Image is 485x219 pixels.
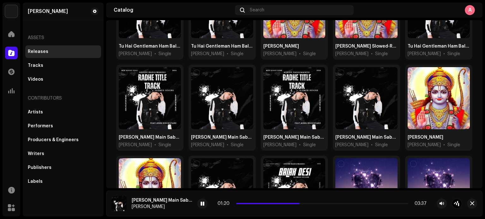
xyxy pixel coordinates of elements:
span: • [443,51,445,57]
div: Single [303,142,316,148]
div: Videos [28,77,43,82]
span: • [371,142,373,148]
span: Ashish RaghuWanshi [263,142,296,148]
re-m-nav-item: Labels [25,175,101,188]
re-m-nav-item: Releases [25,45,101,58]
span: Ashish RaghuWanshi [191,142,224,148]
div: Jai Shri Ram Slowed-Reverb [335,43,398,49]
div: Dill Main Sabke Basa Hu Slowed-Reverb [119,134,181,141]
re-m-nav-item: Artists [25,106,101,118]
div: Ashish RaghuWanshi [28,9,68,14]
div: Tracks [28,63,43,68]
div: Releases [28,49,48,54]
div: Single [303,51,316,57]
re-m-nav-item: Writers [25,147,101,160]
span: Ashish RaghuWanshi [408,142,441,148]
span: • [299,142,301,148]
span: Ashish RaghuWanshi [119,142,152,148]
span: Ashish RaghuWanshi [408,51,441,57]
span: Ashish RaghuWanshi [335,51,368,57]
div: A [465,5,475,15]
span: • [227,142,228,148]
div: 01:20 [218,201,234,206]
div: Artists [28,110,43,115]
re-m-nav-item: Performers [25,120,101,132]
div: Jai Shri Ram [408,134,443,141]
div: Catalog [114,8,232,13]
span: Ashish RaghuWanshi [335,142,368,148]
img: aa6ba18b-0617-42dc-99e7-b9363fef6592 [111,196,127,211]
span: • [371,51,373,57]
re-a-nav-header: Assets [25,30,101,45]
div: Dill Main Sabke Basa Hu Slowed-Reverb [191,134,253,141]
re-m-nav-item: Producers & Engineers [25,134,101,146]
div: Performers [28,124,53,129]
div: Dill Main Sabke Basa Hu Slowed-Reverb [263,134,326,141]
span: • [227,51,228,57]
span: Ashish RaghuWanshi [191,51,224,57]
span: Ashish RaghuWanshi [119,51,152,57]
div: [PERSON_NAME] Main Sabke Basa Hu Slowed-Reverb (feat. [PERSON_NAME] RockStarZ) (Remixed by [PERSO... [132,198,192,203]
div: [PERSON_NAME] [132,204,192,209]
span: • [443,142,445,148]
div: Tu Hai Gentleman Ham Balak Desi Slowed-Reverb [408,43,470,49]
div: Single [447,51,460,57]
span: • [299,51,301,57]
div: Single [375,51,388,57]
re-m-nav-item: Publishers [25,161,101,174]
img: 33004b37-325d-4a8b-b51f-c12e9b964943 [5,5,18,18]
span: Search [250,8,264,13]
re-m-nav-item: Videos [25,73,101,86]
div: Single [231,142,243,148]
div: Labels [28,179,43,184]
div: Single [447,142,460,148]
span: • [154,142,156,148]
div: Producers & Engineers [28,137,79,142]
div: Single [159,142,171,148]
div: Single [231,51,243,57]
re-m-nav-item: Tracks [25,59,101,72]
div: Jai Shri Ram [263,43,299,49]
div: Single [375,142,388,148]
span: Ashish RaghuWanshi [263,51,296,57]
div: Tu Hai Gentleman Ham Balak Desi Slowed & Reverb [191,43,253,49]
div: Single [159,51,171,57]
span: • [154,51,156,57]
div: Writers [28,151,44,156]
div: Publishers [28,165,51,170]
div: Dill Main Sabke Basa Hu Slowed-Reverb [335,134,398,141]
div: Tu Hai Gentleman Ham Balak Desi Slowed & Reverb.wav [119,43,181,49]
re-a-nav-header: Contributors [25,91,101,106]
div: 03:37 [410,201,427,206]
